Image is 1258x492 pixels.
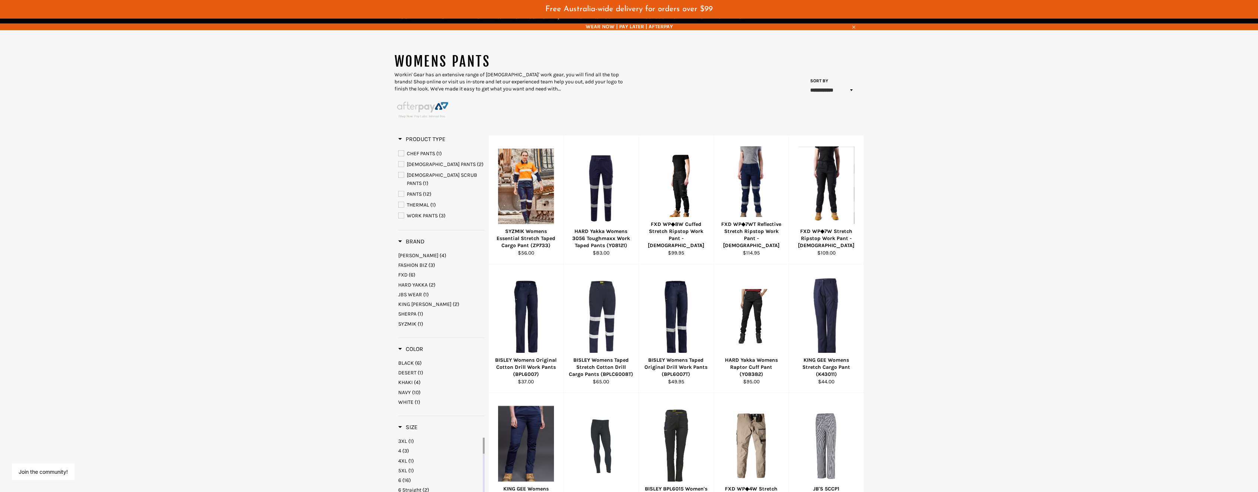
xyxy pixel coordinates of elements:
[398,311,416,317] span: SHERPA
[398,190,485,198] a: PANTS
[398,310,485,317] a: SHERPA
[398,424,418,431] h3: Size
[412,389,421,396] span: (10)
[423,291,429,298] span: (1)
[418,311,423,317] span: (1)
[407,213,438,219] span: WORK PANTS
[398,360,485,367] a: BLACK
[789,264,864,393] a: KING GEE Womens Stretch Cargo Pant (K43011)KING GEE Womens Stretch Cargo Pant (K43011)$44.00
[493,357,559,378] div: BISLEY Womens Original Cotton Drill Work Pants (BPL6007)
[398,399,485,406] a: WHITE
[398,457,481,464] a: 4XL
[398,467,481,474] a: 5XL
[398,438,407,444] span: 3XL
[398,360,414,366] span: BLACK
[398,477,401,483] span: 6
[402,448,409,454] span: (3)
[409,272,415,278] span: (6)
[488,264,564,393] a: BISLEY Womens Original Cotton Drill Work Pants (BPL6007)BISLEY Womens Original Cotton Drill Work ...
[793,228,859,249] div: FXD WP◆7W Stretch Ripstop Work Pant - [DEMOGRAPHIC_DATA]
[568,228,634,249] div: HARD Yakka Womens 3056 Toughmaxx Work Taped Pants (Y08121)
[398,291,422,298] span: JBS WEAR
[408,467,414,474] span: (1)
[418,370,423,376] span: (1)
[398,171,485,188] a: LADIES SCRUB PANTS
[398,281,485,288] a: HARD YAKKA
[793,357,859,378] div: KING GEE Womens Stretch Cargo Pant (K43011)
[789,135,864,264] a: FXD WP◆7W Stretch Ripstop Work Pant - LadiesFXD WP◆7W Stretch Ripstop Work Pant - [DEMOGRAPHIC_DA...
[398,389,485,396] a: NAVY
[398,438,481,445] a: 3XL
[713,135,789,264] a: FXD WP◆7WT Reflective Stretch Ripstop Work Pant - LadiesFXD WP◆7WT Reflective Stretch Ripstop Wor...
[719,357,784,378] div: HARD Yakka Womens Raptor Cuff Pant (Y08382)
[398,345,423,353] h3: Color
[398,321,416,327] span: SYZMIK
[398,282,428,288] span: HARD YAKKA
[398,467,407,474] span: 5XL
[398,458,407,464] span: 4XL
[398,291,485,298] a: JBS WEAR
[719,221,784,249] div: FXD WP◆7WT Reflective Stretch Ripstop Work Pant - [DEMOGRAPHIC_DATA]
[394,52,629,71] h1: WOMENS PANTS
[429,282,435,288] span: (2)
[563,264,638,393] a: BISLEY Womens Taped Stretch Cotton Drill Cargo Pants (BPLC6008T)BISLEY Womens Taped Stretch Cotto...
[414,379,421,386] span: (4)
[638,135,714,264] a: FXD WP◆8W Cuffed Stretch Ripstop Work Pant - LadiesFXD WP◆8W Cuffed Stretch Ripstop Work Pant - [...
[407,191,422,197] span: PANTS
[430,202,436,208] span: (1)
[398,448,401,454] span: 4
[398,477,481,484] a: 6
[415,360,422,366] span: (6)
[398,135,446,143] h3: Product Type
[398,301,451,307] span: KING [PERSON_NAME]
[418,321,423,327] span: (1)
[407,202,429,208] span: THERMAL
[408,438,414,444] span: (1)
[398,252,438,259] span: [PERSON_NAME]
[407,161,476,167] span: [DEMOGRAPHIC_DATA] PANTS
[398,379,485,386] a: KHAKI
[568,357,634,378] div: BISLEY Womens Taped Stretch Cotton Drill Cargo Pants (BPLC6008T)
[488,135,564,264] a: SYZMIK Womens Essential Stretch Taped Cargo Pant (ZP733)SYZMIK Womens Essential Stretch Taped Car...
[398,399,413,405] span: WHITE
[398,212,485,220] a: WORK PANTS
[428,262,435,268] span: (3)
[415,399,420,405] span: (1)
[398,252,485,259] a: BISLEY
[398,160,485,169] a: LADIES PANTS
[398,150,485,158] a: CHEF PANTS
[398,370,416,376] span: DESERT
[398,271,485,278] a: FXD
[19,469,68,475] button: Join the community!
[643,221,709,249] div: FXD WP◆8W Cuffed Stretch Ripstop Work Pant - [DEMOGRAPHIC_DATA]
[398,238,425,245] h3: Brand
[453,301,459,307] span: (2)
[407,172,477,186] span: [DEMOGRAPHIC_DATA] SCRUB PANTS
[493,228,559,249] div: SYZMIK Womens Essential Stretch Taped Cargo Pant (ZP733)
[713,264,789,393] a: HARD Yakka Womens Raptor Cuff Pant (Y08382)HARD Yakka Womens Raptor Cuff Pant (Y08382)$95.00
[545,5,713,13] span: Free Australia-wide delivery for orders over $99
[398,379,413,386] span: KHAKI
[423,180,428,186] span: (1)
[436,150,442,157] span: (1)
[408,458,414,464] span: (1)
[423,191,431,197] span: (12)
[394,71,629,93] p: Workin' Gear has an extensive range of [DEMOGRAPHIC_DATA]' work gear, you will find all the top b...
[398,201,485,209] a: THERMAL
[398,447,481,454] a: 4
[643,357,709,378] div: BISLEY Womens Taped Original Drill Work Pants (BPL6007T)
[477,161,484,167] span: (2)
[398,389,411,396] span: NAVY
[808,78,828,84] label: Sort by
[563,135,638,264] a: HARD Yakka Womens 3056 Toughmaxx Work Taped Pants (Y08121)HARD Yakka Womens 3056 Toughmaxx Work T...
[398,262,427,268] span: FASHION BIZ
[402,477,411,483] span: (16)
[440,252,446,259] span: (4)
[439,213,446,219] span: (3)
[407,150,435,157] span: CHEF PANTS
[398,272,408,278] span: FXD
